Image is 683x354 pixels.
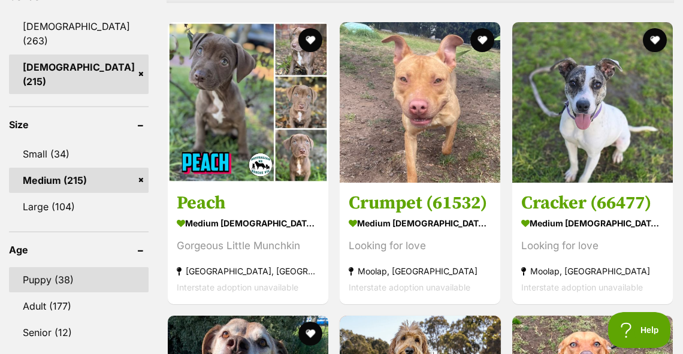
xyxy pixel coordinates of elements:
a: Crumpet (61532) medium [DEMOGRAPHIC_DATA] Dog Looking for love Moolap, [GEOGRAPHIC_DATA] Intersta... [340,183,500,304]
span: Interstate adoption unavailable [177,282,298,292]
button: favourite [643,28,667,52]
div: Looking for love [521,238,664,254]
button: favourite [471,28,495,52]
a: Peach medium [DEMOGRAPHIC_DATA] Dog Gorgeous Little Munchkin [GEOGRAPHIC_DATA], [GEOGRAPHIC_DATA]... [168,183,328,304]
a: Large (104) [9,194,149,219]
header: Size [9,119,149,130]
h3: Crumpet (61532) [349,192,491,214]
a: Small (34) [9,141,149,167]
header: Age [9,244,149,255]
a: Adult (177) [9,294,149,319]
iframe: Help Scout Beacon - Open [608,312,671,348]
strong: Moolap, [GEOGRAPHIC_DATA] [521,263,664,279]
strong: medium [DEMOGRAPHIC_DATA] Dog [349,214,491,232]
h3: Peach [177,192,319,214]
a: Cracker (66477) medium [DEMOGRAPHIC_DATA] Dog Looking for love Moolap, [GEOGRAPHIC_DATA] Intersta... [512,183,673,304]
span: Interstate adoption unavailable [521,282,643,292]
span: Interstate adoption unavailable [349,282,470,292]
a: [DEMOGRAPHIC_DATA] (215) [9,55,149,94]
button: favourite [298,322,322,346]
strong: medium [DEMOGRAPHIC_DATA] Dog [521,214,664,232]
div: Looking for love [349,238,491,254]
strong: medium [DEMOGRAPHIC_DATA] Dog [177,214,319,232]
a: Puppy (38) [9,267,149,292]
strong: [GEOGRAPHIC_DATA], [GEOGRAPHIC_DATA] [177,263,319,279]
h3: Cracker (66477) [521,192,664,214]
div: Gorgeous Little Munchkin [177,238,319,254]
strong: Moolap, [GEOGRAPHIC_DATA] [349,263,491,279]
img: Crumpet (61532) - American Staffordshire Terrier Dog [340,22,500,183]
img: Cracker (66477) - Staffordshire Bull Terrier Dog [512,22,673,183]
img: Peach - American Staffordshire Terrier Dog [168,22,328,183]
a: Senior (12) [9,320,149,345]
a: Medium (215) [9,168,149,193]
a: [DEMOGRAPHIC_DATA] (263) [9,14,149,53]
button: favourite [298,28,322,52]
